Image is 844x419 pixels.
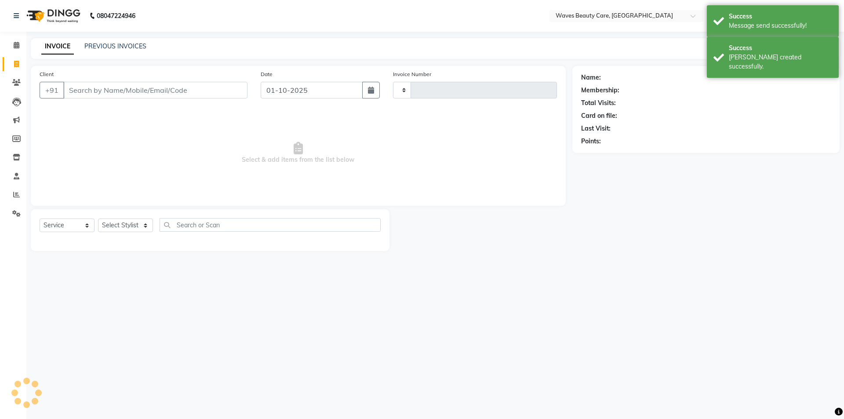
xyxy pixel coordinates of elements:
[581,98,616,108] div: Total Visits:
[160,218,381,232] input: Search or Scan
[729,44,832,53] div: Success
[729,12,832,21] div: Success
[41,39,74,55] a: INVOICE
[581,124,611,133] div: Last Visit:
[581,111,617,120] div: Card on file:
[63,82,247,98] input: Search by Name/Mobile/Email/Code
[84,42,146,50] a: PREVIOUS INVOICES
[22,4,83,28] img: logo
[581,73,601,82] div: Name:
[729,53,832,71] div: Bill created successfully.
[729,21,832,30] div: Message send successfully!
[581,137,601,146] div: Points:
[97,4,135,28] b: 08047224946
[40,82,64,98] button: +91
[40,109,557,197] span: Select & add items from the list below
[581,86,619,95] div: Membership:
[261,70,273,78] label: Date
[393,70,431,78] label: Invoice Number
[40,70,54,78] label: Client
